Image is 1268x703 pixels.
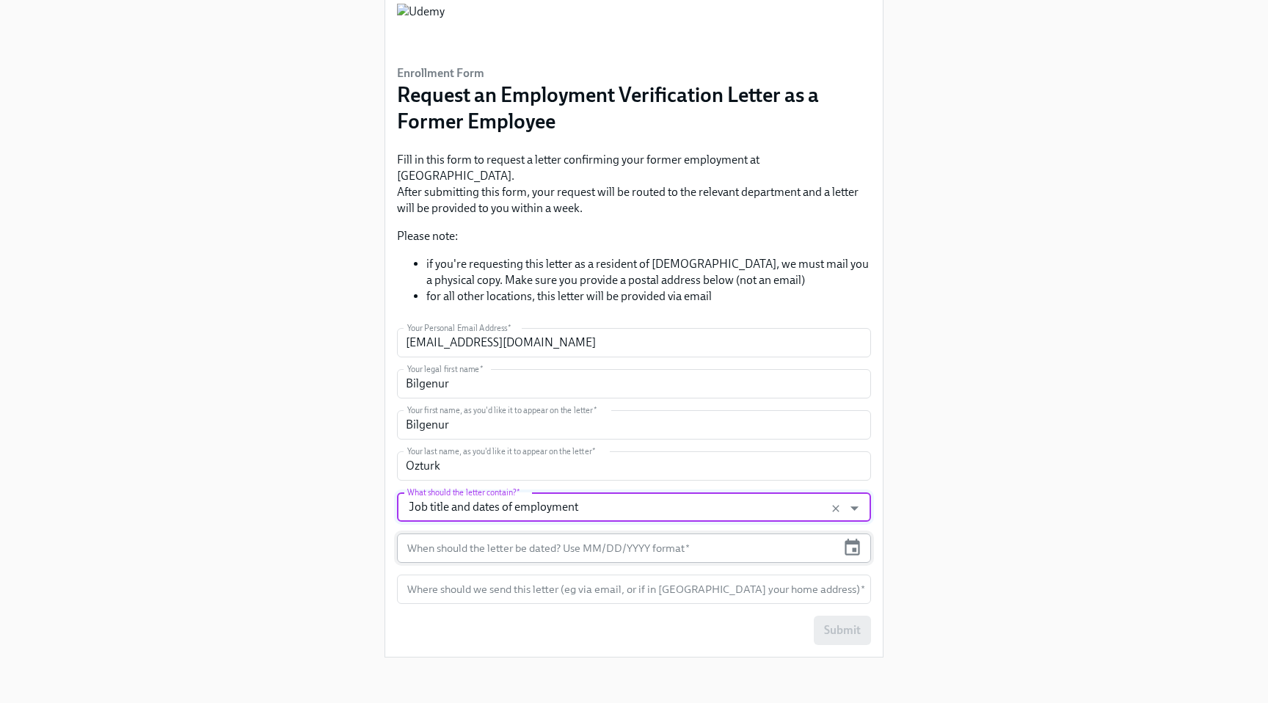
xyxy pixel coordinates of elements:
[843,497,866,520] button: Open
[397,81,871,134] h3: Request an Employment Verification Letter as a Former Employee
[397,152,871,216] p: Fill in this form to request a letter confirming your former employment at [GEOGRAPHIC_DATA]. Aft...
[397,65,871,81] h6: Enrollment Form
[397,4,445,48] img: Udemy
[397,533,837,563] input: MM/DD/YYYY
[426,256,871,288] li: if you're requesting this letter as a resident of [DEMOGRAPHIC_DATA], we must mail you a physical...
[397,228,871,244] p: Please note:
[426,288,871,305] li: for all other locations, this letter will be provided via email
[827,500,845,517] button: Clear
